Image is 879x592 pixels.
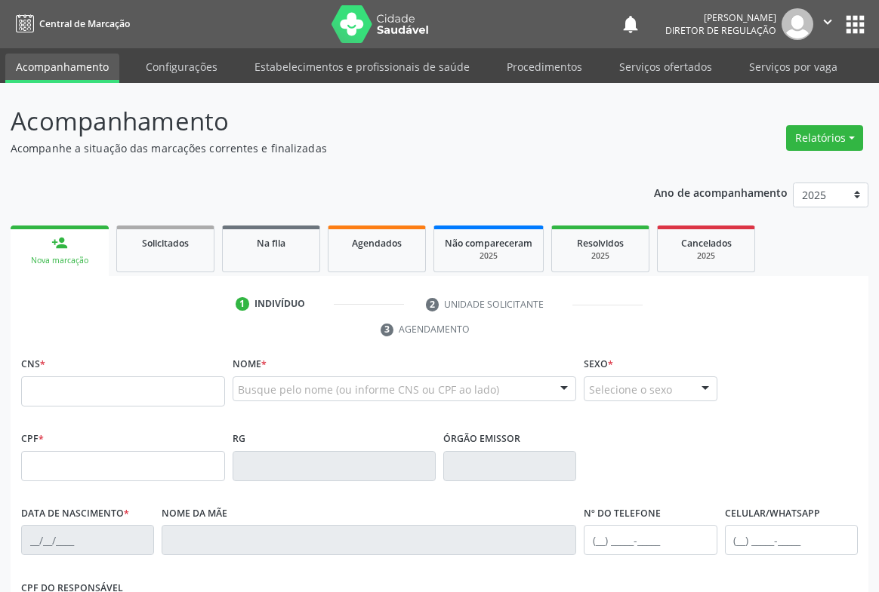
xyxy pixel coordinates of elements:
span: Selecione o sexo [589,382,672,397]
div: 1 [236,297,249,311]
span: Cancelados [681,237,732,250]
div: 2025 [563,250,638,262]
button: notifications [620,14,641,35]
a: Acompanhamento [5,54,119,83]
a: Configurações [135,54,228,80]
a: Serviços ofertados [609,54,723,80]
label: CPF [21,428,44,451]
span: Busque pelo nome (ou informe CNS ou CPF ao lado) [238,382,499,397]
label: CNS [21,353,45,376]
span: Diretor de regulação [665,24,776,37]
label: RG [233,428,245,451]
span: Na fila [257,237,285,250]
a: Estabelecimentos e profissionais de saúde [244,54,480,80]
p: Ano de acompanhamento [654,183,788,201]
i:  [819,14,836,30]
button: apps [842,11,868,38]
p: Acompanhamento [11,103,611,140]
label: Órgão emissor [443,428,520,451]
p: Acompanhe a situação das marcações correntes e finalizadas [11,140,611,156]
label: Data de nascimento [21,502,129,526]
span: Não compareceram [445,237,532,250]
button:  [813,8,842,40]
div: Indivíduo [254,297,305,311]
div: person_add [51,235,68,251]
input: (__) _____-_____ [725,525,858,555]
input: (__) _____-_____ [584,525,717,555]
span: Agendados [352,237,402,250]
label: Nome da mãe [162,502,227,526]
label: Sexo [584,353,613,376]
span: Solicitados [142,237,189,250]
button: Relatórios [786,125,863,151]
a: Central de Marcação [11,11,130,36]
input: __/__/____ [21,525,154,555]
span: Central de Marcação [39,17,130,30]
a: Serviços por vaga [739,54,848,80]
label: Celular/WhatsApp [725,502,820,526]
img: img [782,8,813,40]
span: Resolvidos [577,237,624,250]
div: Nova marcação [21,255,98,266]
a: Procedimentos [496,54,593,80]
div: [PERSON_NAME] [665,11,776,24]
label: Nome [233,353,267,376]
label: Nº do Telefone [584,502,661,526]
div: 2025 [668,250,744,262]
div: 2025 [445,250,532,262]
